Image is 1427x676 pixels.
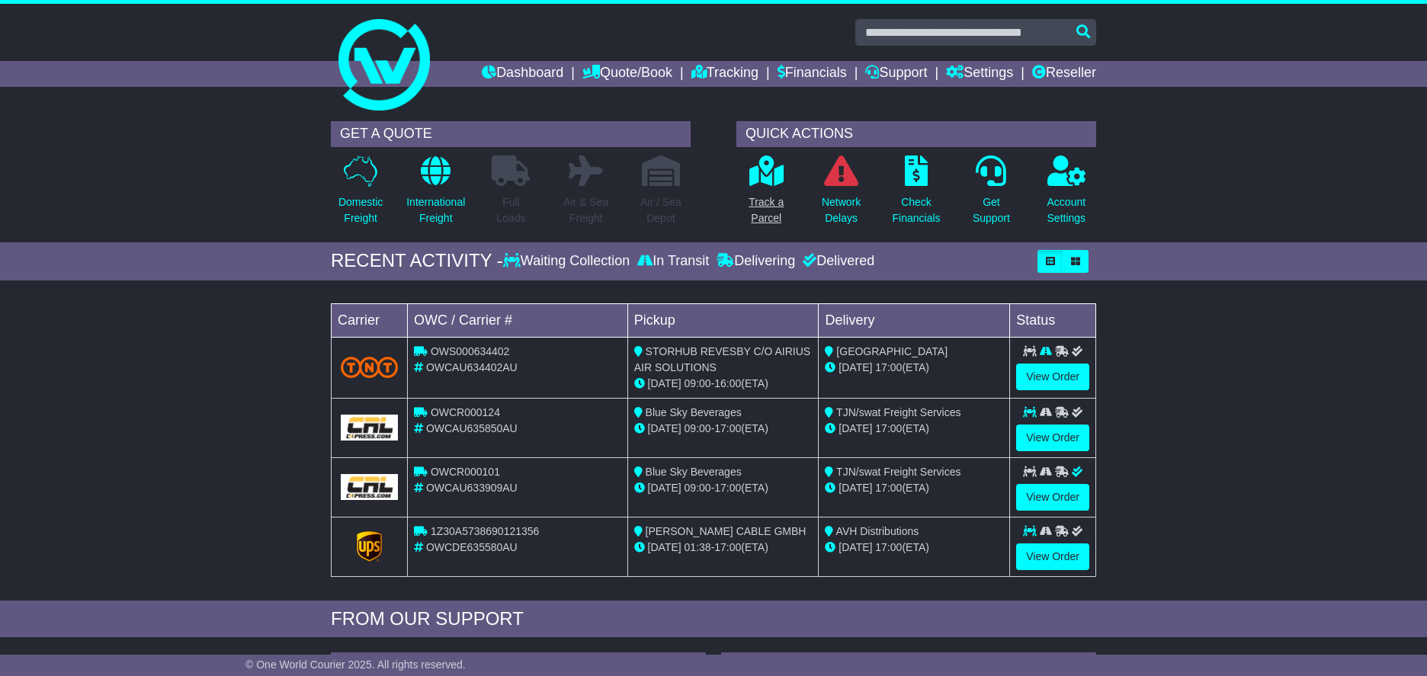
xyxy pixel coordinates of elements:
div: GET A QUOTE [331,121,691,147]
div: (ETA) [825,360,1003,376]
td: Pickup [627,303,819,337]
span: [DATE] [839,482,872,494]
span: [DATE] [648,541,681,553]
img: GetCarrierServiceLogo [341,474,398,500]
span: [GEOGRAPHIC_DATA] [836,345,948,357]
div: FROM OUR SUPPORT [331,608,1096,630]
span: OWCAU634402AU [426,361,518,373]
span: 09:00 [685,377,711,389]
div: Waiting Collection [503,253,633,270]
div: (ETA) [825,480,1003,496]
span: STORHUB REVESBY C/O AIRIUS AIR SOLUTIONS [634,345,810,373]
span: OWCDE635580AU [426,541,518,553]
span: [DATE] [839,541,872,553]
a: View Order [1016,364,1089,390]
span: 09:00 [685,422,711,434]
span: [DATE] [839,361,872,373]
span: OWCAU635850AU [426,422,518,434]
a: Settings [946,61,1013,87]
span: Blue Sky Beverages [646,466,742,478]
p: International Freight [406,194,465,226]
span: 17:00 [714,422,741,434]
p: Domestic Freight [338,194,383,226]
td: Carrier [332,303,408,337]
div: - (ETA) [634,540,813,556]
img: GetCarrierServiceLogo [357,531,383,562]
span: TJN/swat Freight Services [836,466,960,478]
td: Delivery [819,303,1010,337]
span: AVH Distributions [836,525,919,537]
p: Air & Sea Freight [563,194,608,226]
span: 01:38 [685,541,711,553]
span: [DATE] [648,377,681,389]
span: 17:00 [714,482,741,494]
span: 1Z30A5738690121356 [431,525,539,537]
a: Tracking [691,61,758,87]
a: NetworkDelays [821,155,861,235]
span: [DATE] [648,482,681,494]
img: GetCarrierServiceLogo [341,415,398,441]
div: Delivering [713,253,799,270]
span: OWCR000101 [431,466,500,478]
div: RECENT ACTIVITY - [331,250,503,272]
div: - (ETA) [634,480,813,496]
td: Status [1010,303,1096,337]
div: (ETA) [825,421,1003,437]
a: InternationalFreight [406,155,466,235]
span: 09:00 [685,482,711,494]
span: [PERSON_NAME] CABLE GMBH [646,525,806,537]
span: [DATE] [839,422,872,434]
span: 17:00 [875,482,902,494]
span: 17:00 [714,541,741,553]
a: Reseller [1032,61,1096,87]
a: GetSupport [972,155,1011,235]
span: 17:00 [875,541,902,553]
span: [DATE] [648,422,681,434]
a: Track aParcel [748,155,784,235]
p: Network Delays [822,194,861,226]
a: CheckFinancials [892,155,941,235]
p: Air / Sea Depot [640,194,681,226]
span: © One World Courier 2025. All rights reserved. [245,658,466,671]
a: DomesticFreight [338,155,383,235]
a: Support [865,61,927,87]
div: - (ETA) [634,376,813,392]
span: 16:00 [714,377,741,389]
p: Check Financials [893,194,941,226]
span: OWCR000124 [431,406,500,418]
p: Full Loads [492,194,530,226]
a: View Order [1016,484,1089,511]
span: 17:00 [875,422,902,434]
div: Delivered [799,253,874,270]
div: In Transit [633,253,713,270]
p: Track a Parcel [749,194,784,226]
div: - (ETA) [634,421,813,437]
p: Get Support [973,194,1010,226]
a: Quote/Book [582,61,672,87]
a: Dashboard [482,61,563,87]
a: AccountSettings [1047,155,1087,235]
p: Account Settings [1047,194,1086,226]
span: TJN/swat Freight Services [836,406,960,418]
span: Blue Sky Beverages [646,406,742,418]
a: View Order [1016,543,1089,570]
a: View Order [1016,425,1089,451]
div: QUICK ACTIONS [736,121,1096,147]
span: OWCAU633909AU [426,482,518,494]
a: Financials [778,61,847,87]
span: OWS000634402 [431,345,510,357]
span: 17:00 [875,361,902,373]
img: TNT_Domestic.png [341,357,398,377]
td: OWC / Carrier # [408,303,628,337]
div: (ETA) [825,540,1003,556]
